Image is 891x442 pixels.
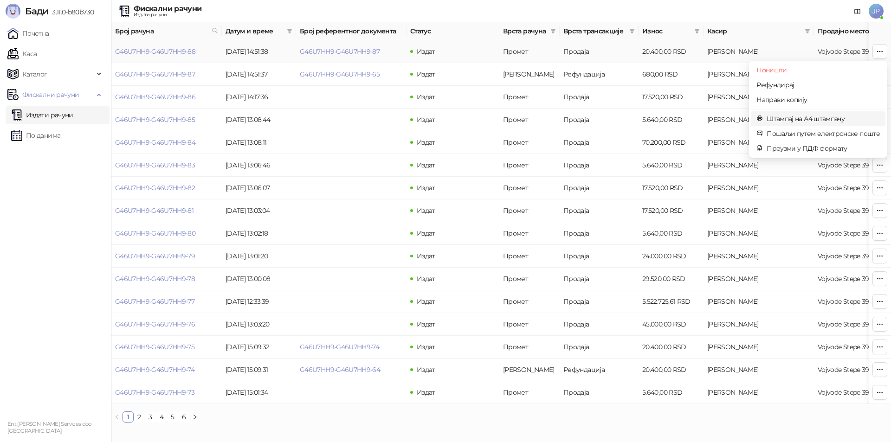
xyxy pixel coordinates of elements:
button: left [111,411,123,423]
a: По данима [11,126,60,145]
td: Jelena Popov [704,359,814,381]
td: 45.000,00 RSD [639,313,704,336]
a: 3 [145,412,155,422]
td: Продаја [560,381,639,404]
td: Продаја [560,313,639,336]
span: Износ [642,26,691,36]
td: [DATE] 14:51:37 [222,63,296,86]
a: 4 [156,412,167,422]
td: [DATE] 15:09:31 [222,359,296,381]
td: Продаја [560,154,639,177]
span: Штампај на А4 штампачу [767,114,880,124]
a: G46U7HH9-G46U7HH9-77 [115,297,194,306]
span: 3.11.0-b80b730 [48,8,94,16]
span: filter [549,24,558,38]
td: G46U7HH9-G46U7HH9-83 [111,154,222,177]
td: Jelena Popov [704,131,814,154]
span: Касир [707,26,801,36]
td: Продаја [560,336,639,359]
td: Jelena Popov [704,40,814,63]
a: Почетна [7,24,49,43]
span: right [192,414,198,420]
td: Jelena Popov [704,222,814,245]
li: 2 [134,411,145,423]
td: Jelena Popov [704,199,814,222]
span: Издат [417,93,435,101]
a: G46U7HH9-G46U7HH9-86 [115,93,195,101]
td: [DATE] 12:33:39 [222,290,296,313]
td: Аванс [499,63,560,86]
td: Продаја [560,109,639,131]
a: Документација [850,4,865,19]
span: Издат [417,365,435,374]
a: 1 [123,412,133,422]
td: [DATE] 14:17:36 [222,86,296,109]
td: G46U7HH9-G46U7HH9-73 [111,381,222,404]
td: Jelena Popov [704,109,814,131]
td: Промет [499,222,560,245]
a: G46U7HH9-G46U7HH9-87 [115,70,195,78]
td: G46U7HH9-G46U7HH9-84 [111,131,222,154]
span: filter [629,28,635,34]
span: Издат [417,343,435,351]
td: 5.522.725,61 RSD [639,290,704,313]
a: G46U7HH9-G46U7HH9-84 [115,138,195,147]
td: Jelena Popov [704,336,814,359]
td: Jelena Popov [704,313,814,336]
a: G46U7HH9-G46U7HH9-87 [300,47,380,56]
a: G46U7HH9-G46U7HH9-65 [300,70,380,78]
td: Продаја [560,245,639,268]
span: Врста рачуна [503,26,547,36]
td: G46U7HH9-G46U7HH9-82 [111,177,222,199]
td: G46U7HH9-G46U7HH9-77 [111,290,222,313]
td: [DATE] 13:00:08 [222,268,296,290]
a: G46U7HH9-G46U7HH9-88 [115,47,195,56]
a: G46U7HH9-G46U7HH9-82 [115,184,195,192]
td: Рефундација [560,63,639,86]
td: Jelena Popov [704,154,814,177]
td: [DATE] 15:01:34 [222,381,296,404]
a: G46U7HH9-G46U7HH9-83 [115,161,195,169]
td: [DATE] 13:08:44 [222,109,296,131]
td: Продаја [560,199,639,222]
td: Промет [499,313,560,336]
li: Претходна страна [111,411,123,423]
td: Промет [499,245,560,268]
span: Издат [417,184,435,192]
span: filter [805,28,810,34]
td: Промет [499,154,560,177]
li: 1 [123,411,134,423]
span: JP [869,4,884,19]
td: G46U7HH9-G46U7HH9-79 [111,245,222,268]
th: Број рачуна [111,22,222,40]
td: [DATE] 13:08:11 [222,131,296,154]
td: Промет [499,109,560,131]
td: Продаја [560,177,639,199]
span: Издат [417,297,435,306]
span: Издат [417,229,435,237]
td: [DATE] 13:03:04 [222,199,296,222]
li: 5 [167,411,178,423]
td: [DATE] 13:02:18 [222,222,296,245]
td: 5.640,00 RSD [639,381,704,404]
td: Промет [499,86,560,109]
td: Продаја [560,86,639,109]
td: Jelena Popov [704,177,814,199]
td: 17.520,00 RSD [639,199,704,222]
td: Jelena Popov [704,290,814,313]
td: 70.200,00 RSD [639,131,704,154]
th: Статус [407,22,499,40]
span: filter [692,24,702,38]
span: Издат [417,161,435,169]
a: G46U7HH9-G46U7HH9-76 [115,320,195,328]
a: G46U7HH9-G46U7HH9-74 [300,343,379,351]
td: Промет [499,40,560,63]
td: 20.400,00 RSD [639,40,704,63]
td: G46U7HH9-G46U7HH9-85 [111,109,222,131]
td: 5.640,00 RSD [639,222,704,245]
span: Издат [417,115,435,124]
td: Промет [499,381,560,404]
td: Продаја [560,131,639,154]
td: G46U7HH9-G46U7HH9-76 [111,313,222,336]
